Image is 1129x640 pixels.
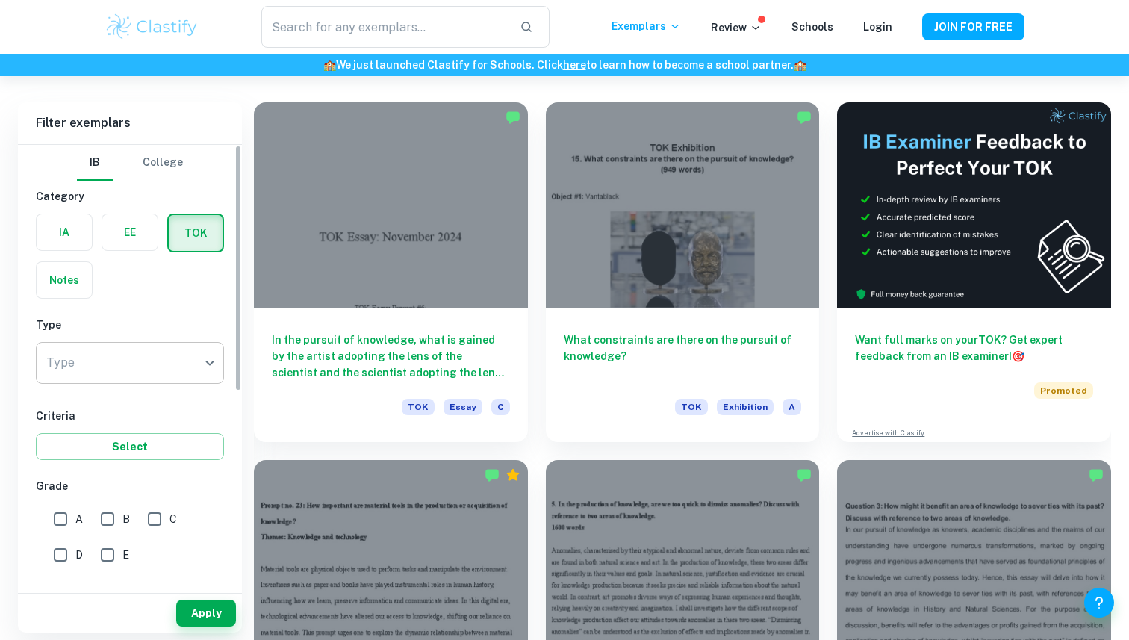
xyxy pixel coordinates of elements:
h6: What constraints are there on the pursuit of knowledge? [564,332,802,381]
img: Thumbnail [837,102,1111,308]
p: Exemplars [612,18,681,34]
h6: Category [36,188,224,205]
img: Marked [1089,467,1104,482]
span: A [783,399,801,415]
button: TOK [169,215,223,251]
h6: Grade [36,478,224,494]
h6: We just launched Clastify for Schools. Click to learn how to become a school partner. [3,57,1126,73]
button: EE [102,214,158,250]
span: C [491,399,510,415]
h6: Filter exemplars [18,102,242,144]
a: Login [863,21,892,33]
a: In the pursuit of knowledge, what is gained by the artist adopting the lens of the scientist and ... [254,102,528,442]
span: 🏫 [323,59,336,71]
img: Marked [506,110,520,125]
h6: Type [36,317,224,333]
button: JOIN FOR FREE [922,13,1024,40]
span: A [75,511,83,527]
span: B [122,511,130,527]
input: Search for any exemplars... [261,6,508,48]
img: Clastify logo [105,12,199,42]
button: College [143,145,183,181]
a: Advertise with Clastify [852,428,924,438]
img: Marked [797,467,812,482]
button: Notes [37,262,92,298]
span: E [122,547,129,563]
span: 🎯 [1012,350,1024,362]
div: Premium [506,467,520,482]
h6: In the pursuit of knowledge, what is gained by the artist adopting the lens of the scientist and ... [272,332,510,381]
img: Marked [485,467,500,482]
a: What constraints are there on the pursuit of knowledge?TOKExhibitionA [546,102,820,442]
a: here [563,59,586,71]
span: C [169,511,177,527]
span: Essay [444,399,482,415]
span: D [75,547,83,563]
button: IB [77,145,113,181]
button: Select [36,433,224,460]
button: Apply [176,600,236,627]
p: Review [711,19,762,36]
a: Schools [791,21,833,33]
div: Filter type choice [77,145,183,181]
span: TOK [402,399,435,415]
a: Want full marks on yourTOK? Get expert feedback from an IB examiner!PromotedAdvertise with Clastify [837,102,1111,442]
span: 🏫 [794,59,806,71]
button: Help and Feedback [1084,588,1114,618]
button: IA [37,214,92,250]
span: TOK [675,399,708,415]
h6: Want full marks on your TOK ? Get expert feedback from an IB examiner! [855,332,1093,364]
span: Promoted [1034,382,1093,399]
img: Marked [797,110,812,125]
h6: Criteria [36,408,224,424]
span: Exhibition [717,399,774,415]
